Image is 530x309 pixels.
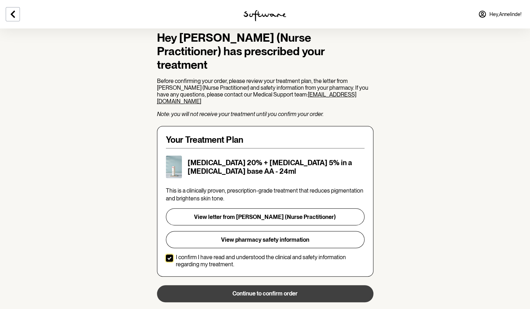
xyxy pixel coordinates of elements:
span: This is a clinically proven, prescription-grade treatment that reduces pigmentation and brightens... [166,187,363,202]
h5: [MEDICAL_DATA] 20% + [MEDICAL_DATA] 5% in a [MEDICAL_DATA] base AA - 24ml [188,158,364,176]
h1: Hey [PERSON_NAME] (Nurse Practitioner) has prescribed your treatment [157,31,373,72]
span: Hey, Annelinde ! [489,11,521,17]
button: Continue to confirm order [157,285,373,302]
a: Hey,Annelinde! [474,6,526,23]
button: View pharmacy safety information [166,231,364,248]
button: View letter from [PERSON_NAME] (Nurse Practitioner) [166,208,364,225]
p: Before confirming your order, please review your treatment plan, the letter from [PERSON_NAME] (N... [157,78,373,105]
h4: Your Treatment Plan [166,135,364,145]
p: I confirm I have read and understood the clinical and safety information regarding my treatment. [176,254,364,267]
a: [EMAIL_ADDRESS][DOMAIN_NAME] [157,91,356,105]
p: Note: you will not receive your treatment until you confirm your order. [157,111,373,117]
img: cktujz5yr00003e5x3pznojt7.jpg [166,156,182,178]
img: software logo [243,10,286,21]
